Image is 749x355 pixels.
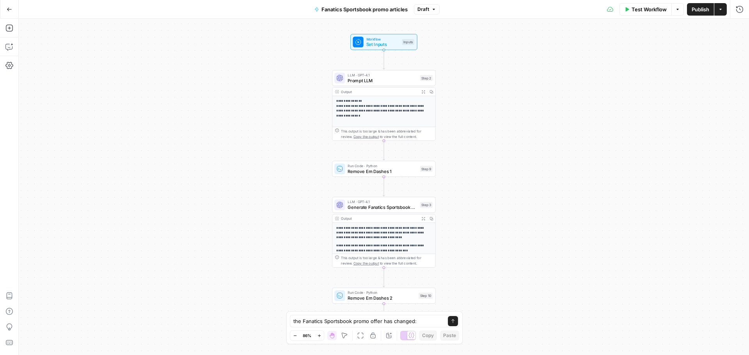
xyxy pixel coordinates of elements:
[332,34,436,50] div: WorkflowSet InputsInputs
[383,141,385,160] g: Edge from step_2 to step_9
[417,6,429,13] span: Draft
[419,330,437,341] button: Copy
[341,216,417,221] div: Output
[348,295,416,301] span: Remove Em Dashes 2
[303,332,311,339] span: 86%
[383,50,385,69] g: Edge from start to step_2
[443,332,456,339] span: Paste
[353,134,379,138] span: Copy the output
[420,166,433,172] div: Step 9
[383,268,385,287] g: Edge from step_3 to step_10
[414,4,440,14] button: Draft
[422,332,434,339] span: Copy
[348,72,417,78] span: LLM · GPT-4.1
[293,317,440,325] textarea: the Fanatics Sportsbook promo offer has changed:
[348,168,417,175] span: Remove Em Dashes 1
[348,163,417,169] span: Run Code · Python
[420,75,433,81] div: Step 2
[332,288,436,304] div: Run Code · PythonRemove Em Dashes 2Step 10
[366,36,399,42] span: Workflow
[341,89,417,95] div: Output
[341,129,433,139] div: This output is too large & has been abbreviated for review. to view the full content.
[348,199,417,205] span: LLM · GPT-4.1
[692,5,709,13] span: Publish
[420,202,433,208] div: Step 3
[383,177,385,196] g: Edge from step_9 to step_3
[341,255,433,266] div: This output is too large & has been abbreviated for review. to view the full content.
[366,41,399,48] span: Set Inputs
[440,330,459,341] button: Paste
[332,161,436,177] div: Run Code · PythonRemove Em Dashes 1Step 9
[348,204,417,210] span: Generate Fanatics Sportsbook articles
[687,3,714,16] button: Publish
[310,3,412,16] button: Fanatics Sportsbook promo articles
[353,261,379,265] span: Copy the output
[348,290,416,295] span: Run Code · Python
[348,77,417,84] span: Prompt LLM
[321,5,408,13] span: Fanatics Sportsbook promo articles
[632,5,667,13] span: Test Workflow
[619,3,671,16] button: Test Workflow
[402,39,414,45] div: Inputs
[419,293,433,298] div: Step 10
